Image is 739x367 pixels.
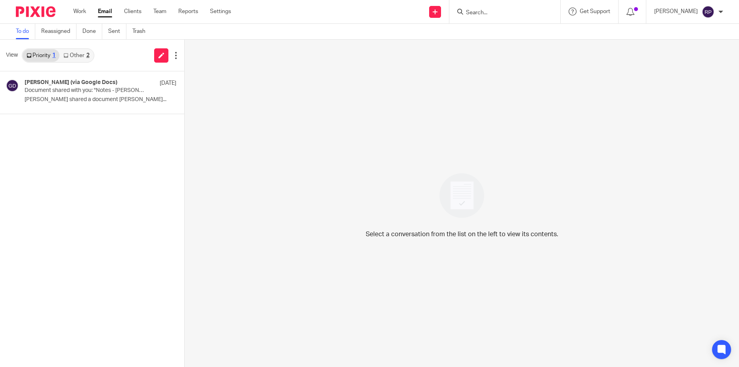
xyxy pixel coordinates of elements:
a: Priority1 [23,49,59,62]
a: Done [82,24,102,39]
a: Work [73,8,86,15]
a: Settings [210,8,231,15]
img: image [434,168,489,223]
span: View [6,51,18,59]
a: Reports [178,8,198,15]
div: 1 [52,53,55,58]
a: Sent [108,24,126,39]
img: Pixie [16,6,55,17]
a: Reassigned [41,24,76,39]
p: [PERSON_NAME] shared a document [PERSON_NAME]... [25,96,176,103]
a: Trash [132,24,151,39]
p: Select a conversation from the list on the left to view its contents. [366,229,558,239]
h4: [PERSON_NAME] (via Google Docs) [25,79,117,86]
p: [PERSON_NAME] [654,8,698,15]
a: Email [98,8,112,15]
a: Other2 [59,49,93,62]
a: Clients [124,8,141,15]
input: Search [465,10,537,17]
a: To do [16,24,35,39]
a: Team [153,8,166,15]
img: svg%3E [6,79,19,92]
img: svg%3E [702,6,714,18]
span: Get Support [580,9,610,14]
p: Document shared with you: "Notes - [PERSON_NAME] and [PERSON_NAME]" [25,87,146,94]
div: 2 [86,53,90,58]
p: [DATE] [160,79,176,87]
